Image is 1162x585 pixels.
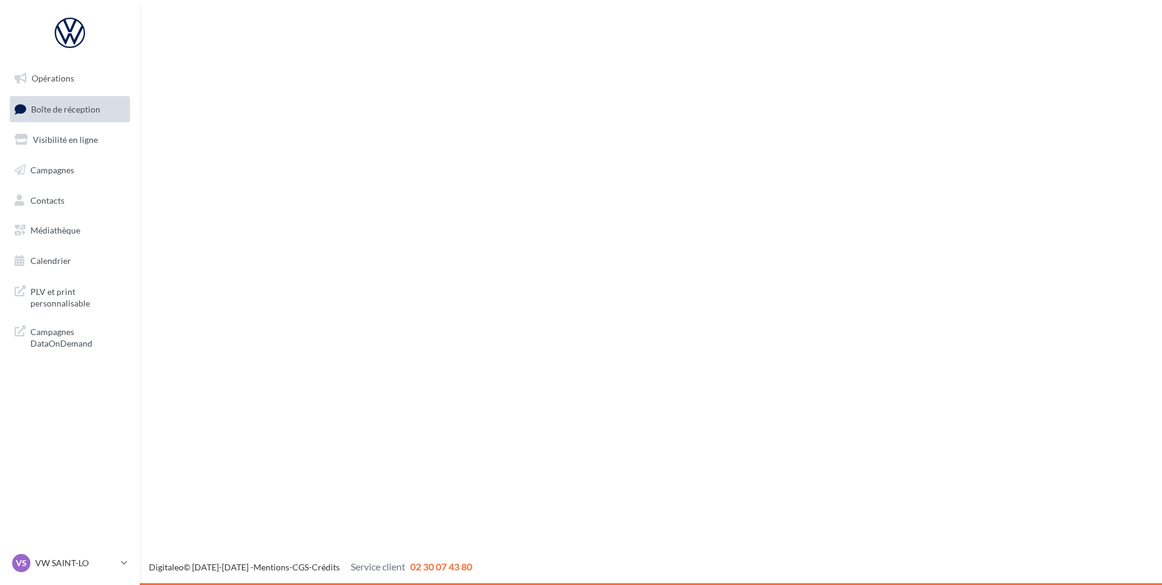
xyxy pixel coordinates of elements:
span: Campagnes [30,165,74,175]
a: VS VW SAINT-LO [10,552,130,575]
a: CGS [292,562,309,572]
a: Digitaleo [149,562,184,572]
span: © [DATE]-[DATE] - - - [149,562,472,572]
span: Médiathèque [30,225,80,235]
span: VS [16,557,27,569]
span: 02 30 07 43 80 [410,561,472,572]
span: Visibilité en ligne [33,134,98,145]
span: PLV et print personnalisable [30,283,125,310]
a: Calendrier [7,248,132,274]
a: Campagnes [7,157,132,183]
p: VW SAINT-LO [35,557,116,569]
span: Contacts [30,195,64,205]
a: Boîte de réception [7,96,132,122]
a: PLV et print personnalisable [7,279,132,314]
span: Service client [351,561,405,572]
a: Opérations [7,66,132,91]
a: Visibilité en ligne [7,127,132,153]
span: Boîte de réception [31,103,100,114]
a: Crédits [312,562,340,572]
a: Contacts [7,188,132,213]
span: Opérations [32,73,74,83]
span: Calendrier [30,255,71,266]
a: Médiathèque [7,218,132,243]
a: Mentions [253,562,289,572]
span: Campagnes DataOnDemand [30,324,125,350]
a: Campagnes DataOnDemand [7,319,132,355]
